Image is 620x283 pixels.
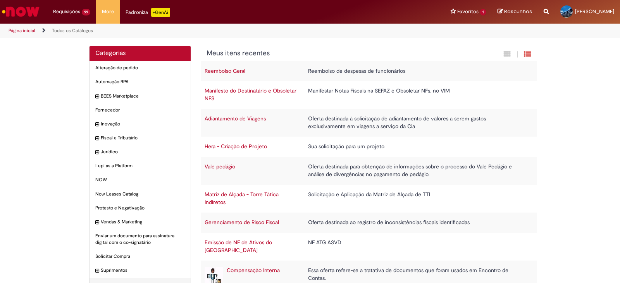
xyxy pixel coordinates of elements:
[205,239,272,254] a: Emissão de NF de Ativos do [GEOGRAPHIC_DATA]
[90,249,191,264] div: Solicitar Compra
[205,219,279,226] a: Gerenciamento de Risco Fiscal
[95,107,185,113] span: Fornecedor
[524,50,531,58] i: Exibição de grade
[205,87,296,102] a: Manifesto do Destinatário e Obsoletar NFS
[90,187,191,201] div: Now Leases Catalog
[205,115,266,122] a: Adiantamento de Viagens
[101,267,185,274] span: Suprimentos
[304,233,529,261] td: NF ATG ASVD
[101,149,185,155] span: Jurídico
[95,135,99,142] i: expandir categoria Fiscal e Tributário
[304,137,529,157] td: Sua solicitação para um projeto
[95,253,185,260] span: Solicitar Compra
[90,173,191,187] div: NOW
[95,121,99,129] i: expandir categoria Inovação
[304,61,529,81] td: Reembolso de despesas de funcionários
[90,61,191,75] div: Alteração de pedido
[304,213,529,233] td: Oferta destinada ao registro de inconsistências fiscais identificadas
[205,67,245,74] a: Reembolso Geral
[95,79,185,85] span: Automação RPA
[205,143,267,150] a: Hera - Criação de Projeto
[504,50,511,58] i: Exibição em cartão
[101,135,185,141] span: Fiscal e Tributário
[9,27,35,34] a: Página inicial
[90,263,191,278] div: expandir categoria Suprimentos Suprimentos
[90,215,191,229] div: expandir categoria Vendas & Marketing Vendas & Marketing
[151,8,170,17] p: +GenAi
[480,9,486,15] span: 1
[90,75,191,89] div: Automação RPA
[95,191,185,197] span: Now Leases Catalog
[304,185,529,213] td: Solicitação e Aplicação da Matriz de Alçada de TTI
[201,157,537,185] tr: Vale pedágio Oferta destinada para obtenção de informações sobre o processo do Vale Pedágio e aná...
[102,8,114,15] span: More
[90,61,191,278] ul: Categorias
[90,145,191,159] div: expandir categoria Jurídico Jurídico
[457,8,479,15] span: Favoritos
[95,233,185,246] span: Enviar um documento para assinatura digital com o co-signatário
[201,81,537,109] tr: Manifesto do Destinatário e Obsoletar NFS Manifestar Notas Fiscais na SEFAZ e Obsoletar NFs. no VIM
[101,93,185,99] span: BEES Marketplace
[90,103,191,117] div: Fornecedor
[304,157,529,185] td: Oferta destinada para obtenção de informações sobre o processo do Vale Pedágio e análise de diver...
[95,205,185,211] span: Protesto e Negativação
[126,8,170,17] div: Padroniza
[53,8,80,15] span: Requisições
[95,219,99,226] i: expandir categoria Vendas & Marketing
[95,163,185,169] span: Lupi as a Platform
[90,89,191,103] div: expandir categoria BEES Marketplace BEES Marketplace
[504,8,532,15] span: Rascunhos
[90,131,191,145] div: expandir categoria Fiscal e Tributário Fiscal e Tributário
[101,219,185,225] span: Vendas & Marketing
[205,191,279,206] a: Matriz de Alçada - Torre Tática Indiretos
[95,267,99,275] i: expandir categoria Suprimentos
[201,137,537,157] tr: Hera - Criação de Projeto Sua solicitação para um projeto
[207,50,447,57] h1: {"description":"","title":"Meus itens recentes"} Categoria
[575,8,614,15] span: [PERSON_NAME]
[82,9,90,15] span: 99
[90,229,191,250] div: Enviar um documento para assinatura digital com o co-signatário
[201,233,537,261] tr: Emissão de NF de Ativos do [GEOGRAPHIC_DATA] NF ATG ASVD
[95,50,185,57] h2: Categorias
[95,149,99,156] i: expandir categoria Jurídico
[6,24,408,38] ul: Trilhas de página
[498,8,532,15] a: Rascunhos
[90,117,191,131] div: expandir categoria Inovação Inovação
[90,201,191,215] div: Protesto e Negativação
[201,61,537,81] tr: Reembolso Geral Reembolso de despesas de funcionários
[201,213,537,233] tr: Gerenciamento de Risco Fiscal Oferta destinada ao registro de inconsistências fiscais identificadas
[95,93,99,101] i: expandir categoria BEES Marketplace
[227,267,280,274] a: Compensação Interna
[517,50,518,59] span: |
[304,81,529,109] td: Manifestar Notas Fiscais na SEFAZ e Obsoletar NFs. no VIM
[95,65,185,71] span: Alteração de pedido
[95,177,185,183] span: NOW
[304,109,529,137] td: Oferta destinada à solicitação de adiantamento de valores a serem gastos exclusivamente em viagen...
[205,163,235,170] a: Vale pedágio
[52,27,93,34] a: Todos os Catálogos
[201,185,537,213] tr: Matriz de Alçada - Torre Tática Indiretos Solicitação e Aplicação da Matriz de Alçada de TTI
[1,4,41,19] img: ServiceNow
[101,121,185,127] span: Inovação
[90,159,191,173] div: Lupi as a Platform
[201,109,537,137] tr: Adiantamento de Viagens Oferta destinada à solicitação de adiantamento de valores a serem gastos ...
